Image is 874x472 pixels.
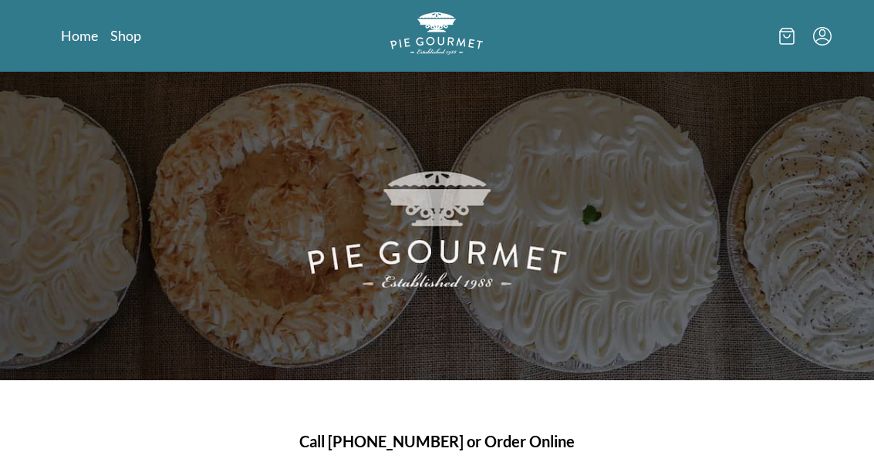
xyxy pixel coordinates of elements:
img: logo [390,12,483,55]
a: Home [61,26,98,45]
h1: Call [PHONE_NUMBER] or Order Online [79,430,795,453]
button: Menu [813,27,832,46]
a: Shop [110,26,141,45]
a: Logo [390,12,483,59]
